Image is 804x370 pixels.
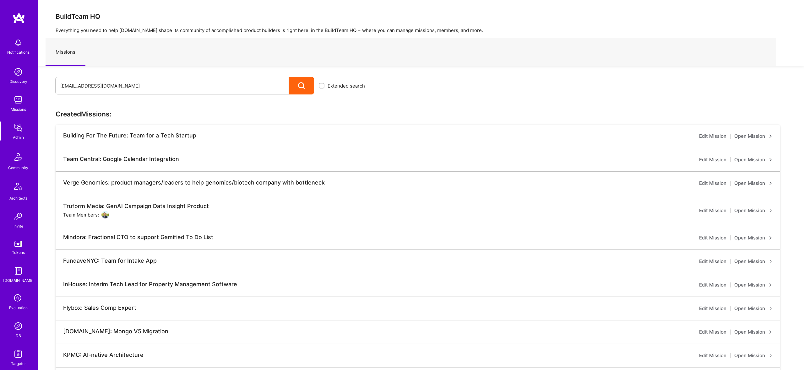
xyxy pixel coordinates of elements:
[699,234,726,242] a: Edit Mission
[63,179,325,186] div: Verge Genomics: product managers/leaders to help genomics/biotech company with bottleneck
[12,249,25,256] div: Tokens
[12,265,24,277] img: guide book
[734,234,773,242] a: Open Mission
[13,134,24,141] div: Admin
[8,164,28,171] div: Community
[734,352,773,359] a: Open Mission
[9,78,27,85] div: Discovery
[56,13,786,20] h3: BuildTeam HQ
[734,258,773,265] a: Open Mission
[12,121,24,134] img: admin teamwork
[769,236,773,240] i: icon ArrowRight
[3,277,34,284] div: [DOMAIN_NAME]
[699,258,726,265] a: Edit Mission
[734,328,773,336] a: Open Mission
[11,180,26,195] img: Architects
[63,156,179,163] div: Team Central: Google Calendar Integration
[699,207,726,214] a: Edit Mission
[699,132,726,140] a: Edit Mission
[7,49,30,56] div: Notifications
[9,304,28,311] div: Evaluation
[769,354,773,357] i: icon ArrowRight
[12,348,24,360] img: Skill Targeter
[769,307,773,310] i: icon ArrowRight
[298,82,305,89] i: icon Search
[11,149,26,164] img: Community
[14,223,23,229] div: Invite
[9,195,27,201] div: Architects
[56,110,786,118] h3: Created Missions:
[328,83,365,89] span: Extended search
[769,134,773,138] i: icon ArrowRight
[699,305,726,312] a: Edit Mission
[63,328,168,335] div: [DOMAIN_NAME]: Mongo V5 Migration
[11,360,26,367] div: Targeter
[12,292,24,304] i: icon SelectionTeam
[63,281,237,288] div: InHouse: Interim Tech Lead for Property Management Software
[699,180,726,187] a: Edit Mission
[16,332,21,339] div: DB
[734,281,773,289] a: Open Mission
[699,328,726,336] a: Edit Mission
[56,27,786,34] p: Everything you need to help [DOMAIN_NAME] shape its community of accomplished product builders is...
[734,180,773,187] a: Open Mission
[46,39,85,66] a: Missions
[63,304,136,311] div: Flybox: Sales Comp Expert
[699,352,726,359] a: Edit Mission
[734,305,773,312] a: Open Mission
[12,66,24,78] img: discovery
[769,209,773,212] i: icon ArrowRight
[14,241,22,247] img: tokens
[769,330,773,334] i: icon ArrowRight
[101,211,109,218] img: User Avatar
[769,158,773,162] i: icon ArrowRight
[63,132,196,139] div: Building For The Future: Team for a Tech Startup
[63,234,213,241] div: Mindora: Fractional CTO to support Gamified To Do List
[13,13,25,24] img: logo
[699,156,726,164] a: Edit Mission
[12,36,24,49] img: bell
[12,320,24,332] img: Admin Search
[12,94,24,106] img: teamwork
[699,281,726,289] a: Edit Mission
[63,257,157,264] div: FundaveNYC: Team for Intake App
[60,78,284,94] input: What type of mission are you looking for?
[769,260,773,263] i: icon ArrowRight
[63,203,209,210] div: Truform Media: GenAI Campaign Data Insight Product
[63,351,144,358] div: KPMG: AI-native Architecture
[12,210,24,223] img: Invite
[734,207,773,214] a: Open Mission
[63,211,109,218] div: Team Members:
[769,181,773,185] i: icon ArrowRight
[11,106,26,113] div: Missions
[734,156,773,164] a: Open Mission
[769,283,773,287] i: icon ArrowRight
[734,132,773,140] a: Open Mission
